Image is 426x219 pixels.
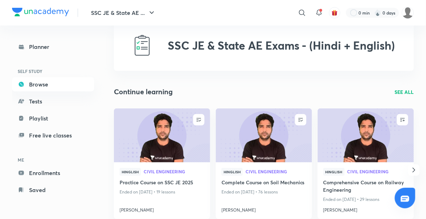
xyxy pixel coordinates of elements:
img: new-thumbnail [215,108,313,163]
a: new-thumbnail [216,108,312,162]
span: Hinglish [221,168,243,176]
button: avatar [329,7,340,18]
a: SEE ALL [395,88,414,96]
p: Ended on [DATE] • 76 lessons [221,187,306,197]
a: Practice Course on SSC JE 2025 [120,179,205,187]
img: new-thumbnail [317,108,415,163]
a: Planner [12,40,94,54]
a: Complete Course on Soil Mechanics [221,179,306,187]
img: SSC JE & State AE Exams - (Hindi + English) [131,34,154,57]
h2: Continue learning [114,86,173,97]
p: Ended on [DATE] • 19 lessons [120,187,205,197]
button: SSC JE & State AE ... [87,6,160,20]
span: Civil Engineering [246,169,306,174]
a: Browse [12,77,94,91]
a: Comprehensive Course on Railway Engineering [323,179,408,195]
a: Civil Engineering [246,169,306,174]
a: Saved [12,183,94,197]
span: Civil Engineering [144,169,205,174]
a: [PERSON_NAME] [323,204,408,213]
img: avatar [332,10,338,16]
a: Tests [12,94,94,108]
a: [PERSON_NAME] [221,204,306,213]
a: new-thumbnail [318,108,414,162]
img: streak [374,9,381,16]
img: Company Logo [12,8,69,16]
a: Civil Engineering [347,169,408,174]
a: Civil Engineering [144,169,205,174]
h2: SSC JE & State AE Exams - (Hindi + English) [168,39,395,52]
a: Enrollments [12,166,94,180]
a: Free live classes [12,128,94,142]
a: Playlist [12,111,94,125]
a: Company Logo [12,8,69,18]
img: new-thumbnail [113,108,211,163]
img: Munna Singh [402,7,414,19]
h6: SELF STUDY [12,65,94,77]
p: Ended on [DATE] • 29 lessons [323,195,408,204]
a: [PERSON_NAME] [120,204,205,213]
span: Hinglish [323,168,345,176]
span: Civil Engineering [347,169,408,174]
span: Hinglish [120,168,141,176]
h6: ME [12,154,94,166]
a: new-thumbnail [114,108,210,162]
